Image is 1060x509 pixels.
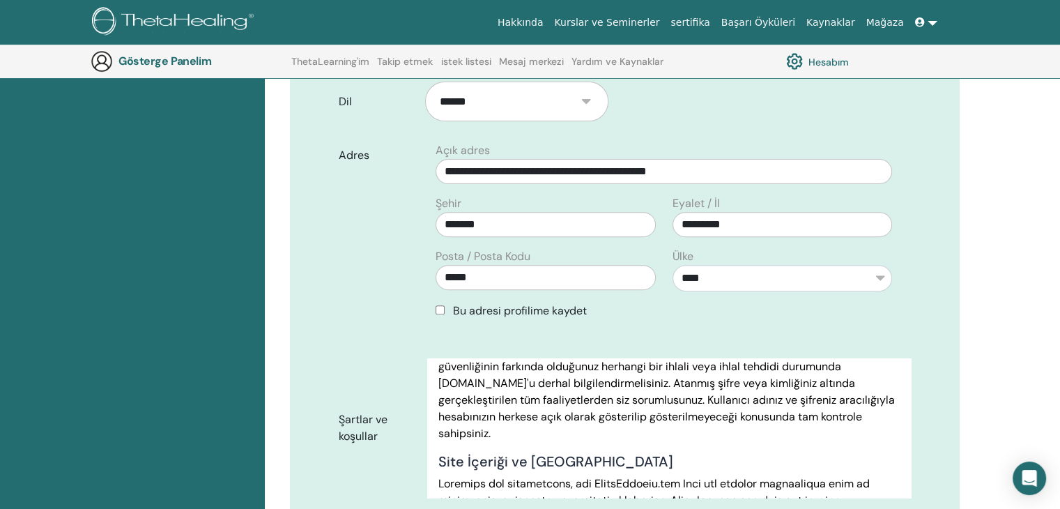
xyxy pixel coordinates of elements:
[436,143,490,158] font: Açık adres
[801,10,861,36] a: Kaynaklar
[438,453,673,471] font: Site İçeriği ve [GEOGRAPHIC_DATA]
[499,56,564,78] a: Mesaj merkezi
[492,10,549,36] a: Hakkında
[498,17,544,28] font: Hakkında
[92,7,259,38] img: logo.png
[339,412,387,443] font: Şartlar ve koşullar
[441,55,491,68] font: istek listesi
[91,50,113,73] img: generic-user-icon.jpg
[377,55,433,68] font: Takip etmek
[377,56,433,78] a: Takip etmek
[291,56,369,78] a: ThetaLearning'im
[786,50,803,73] img: cog.svg
[499,55,564,68] font: Mesaj merkezi
[554,17,659,28] font: Kurslar ve Seminerler
[786,50,849,73] a: Hesabım
[291,55,369,68] font: ThetaLearning'im
[118,54,211,68] font: Gösterge Panelim
[571,55,663,68] font: Yardım ve Kaynaklar
[571,56,663,78] a: Yardım ve Kaynaklar
[806,17,855,28] font: Kaynaklar
[721,17,795,28] font: Başarı Öyküleri
[670,17,709,28] font: sertifika
[339,148,369,162] font: Adres
[1013,462,1046,495] div: Open Intercom Messenger
[716,10,801,36] a: Başarı Öyküleri
[438,326,895,441] font: Size atanan şifre ve kimliğin güvenliğini ve gizliliğini korumak yalnızca sizin sorumluluğunuzdad...
[866,17,903,28] font: Mağaza
[673,196,720,211] font: Eyalet / İl
[548,10,665,36] a: Kurslar ve Seminerler
[673,249,693,264] font: Ülke
[860,10,909,36] a: Mağaza
[665,10,715,36] a: sertifika
[339,94,352,109] font: Dil
[436,249,530,264] font: Posta / Posta Kodu
[453,303,587,318] font: Bu adresi profilime kaydet
[441,56,491,78] a: istek listesi
[436,196,461,211] font: Şehir
[808,56,849,68] font: Hesabım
